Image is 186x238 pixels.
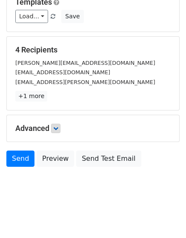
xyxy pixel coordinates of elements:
[143,197,186,238] iframe: Chat Widget
[15,124,171,133] h5: Advanced
[15,60,155,66] small: [PERSON_NAME][EMAIL_ADDRESS][DOMAIN_NAME]
[143,197,186,238] div: Chat-Widget
[15,79,155,85] small: [EMAIL_ADDRESS][PERSON_NAME][DOMAIN_NAME]
[15,91,47,102] a: +1 more
[76,151,141,167] a: Send Test Email
[61,10,83,23] button: Save
[15,69,110,75] small: [EMAIL_ADDRESS][DOMAIN_NAME]
[6,151,34,167] a: Send
[15,45,171,55] h5: 4 Recipients
[15,10,48,23] a: Load...
[37,151,74,167] a: Preview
